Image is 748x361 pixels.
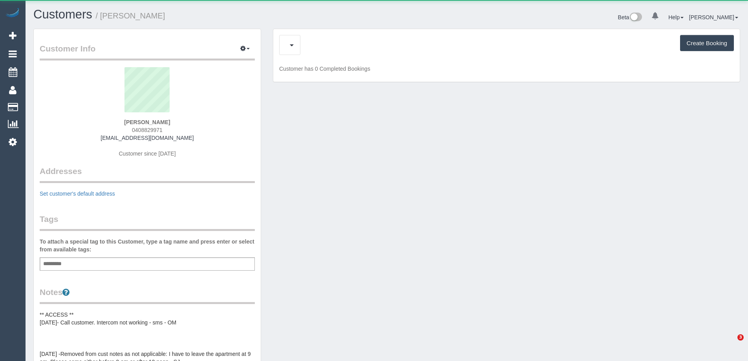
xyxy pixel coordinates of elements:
[279,65,734,73] p: Customer has 0 Completed Bookings
[5,8,20,19] img: Automaid Logo
[40,213,255,231] legend: Tags
[618,14,642,20] a: Beta
[40,43,255,60] legend: Customer Info
[40,238,255,253] label: To attach a special tag to this Customer, type a tag name and press enter or select from availabl...
[721,334,740,353] iframe: Intercom live chat
[132,127,163,133] span: 0408829971
[689,14,738,20] a: [PERSON_NAME]
[101,135,194,141] a: [EMAIL_ADDRESS][DOMAIN_NAME]
[737,334,744,341] span: 3
[124,119,170,125] strong: [PERSON_NAME]
[668,14,684,20] a: Help
[40,286,255,304] legend: Notes
[40,191,115,197] a: Set customer's default address
[629,13,642,23] img: New interface
[96,11,165,20] small: / [PERSON_NAME]
[680,35,734,51] button: Create Booking
[33,7,92,21] a: Customers
[119,150,176,157] span: Customer since [DATE]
